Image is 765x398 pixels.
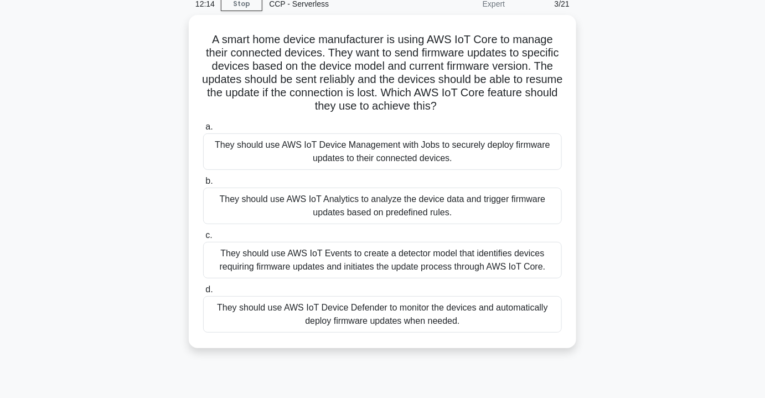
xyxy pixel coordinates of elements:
[205,122,213,131] span: a.
[202,33,563,113] h5: A smart home device manufacturer is using AWS IoT Core to manage their connected devices. They wa...
[203,296,562,333] div: They should use AWS IoT Device Defender to monitor the devices and automatically deploy firmware ...
[205,176,213,185] span: b.
[205,285,213,294] span: d.
[203,133,562,170] div: They should use AWS IoT Device Management with Jobs to securely deploy firmware updates to their ...
[203,242,562,278] div: They should use AWS IoT Events to create a detector model that identifies devices requiring firmw...
[205,230,212,240] span: c.
[203,188,562,224] div: They should use AWS IoT Analytics to analyze the device data and trigger firmware updates based o...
